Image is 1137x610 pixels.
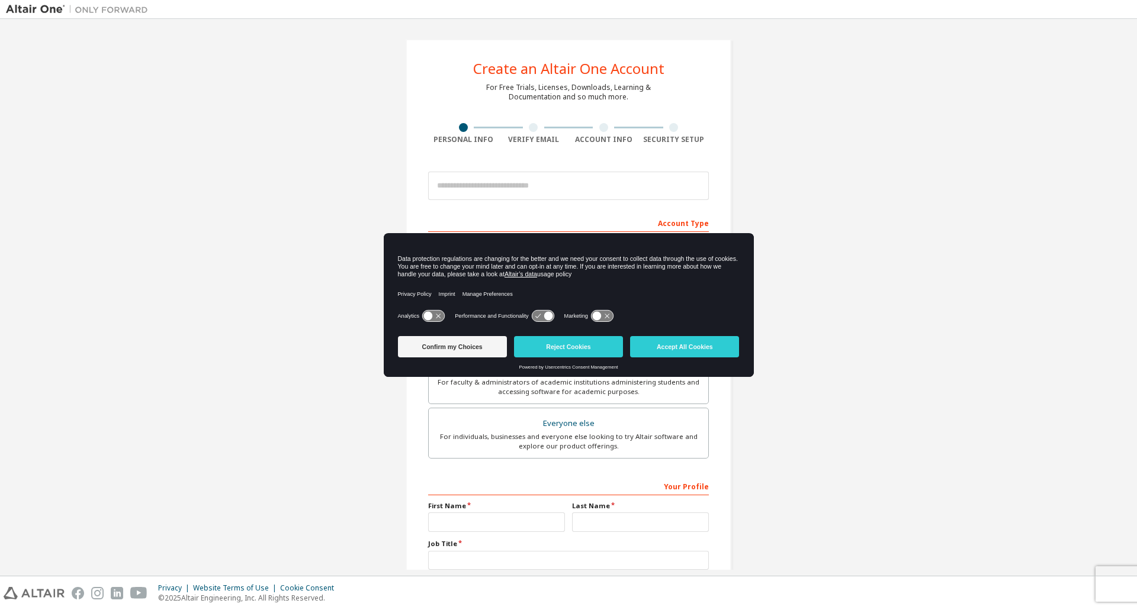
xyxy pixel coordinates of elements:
[6,4,154,15] img: Altair One
[572,501,709,511] label: Last Name
[158,593,341,603] p: © 2025 Altair Engineering, Inc. All Rights Reserved.
[436,377,701,396] div: For faculty & administrators of academic institutions administering students and accessing softwa...
[639,135,709,144] div: Security Setup
[428,476,709,495] div: Your Profile
[91,587,104,599] img: instagram.svg
[428,135,499,144] div: Personal Info
[193,583,280,593] div: Website Terms of Use
[428,501,565,511] label: First Name
[428,539,709,548] label: Job Title
[473,62,664,76] div: Create an Altair One Account
[130,587,147,599] img: youtube.svg
[436,415,701,432] div: Everyone else
[280,583,341,593] div: Cookie Consent
[158,583,193,593] div: Privacy
[72,587,84,599] img: facebook.svg
[4,587,65,599] img: altair_logo.svg
[568,135,639,144] div: Account Info
[486,83,651,102] div: For Free Trials, Licenses, Downloads, Learning & Documentation and so much more.
[436,432,701,451] div: For individuals, businesses and everyone else looking to try Altair software and explore our prod...
[428,213,709,232] div: Account Type
[111,587,123,599] img: linkedin.svg
[499,135,569,144] div: Verify Email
